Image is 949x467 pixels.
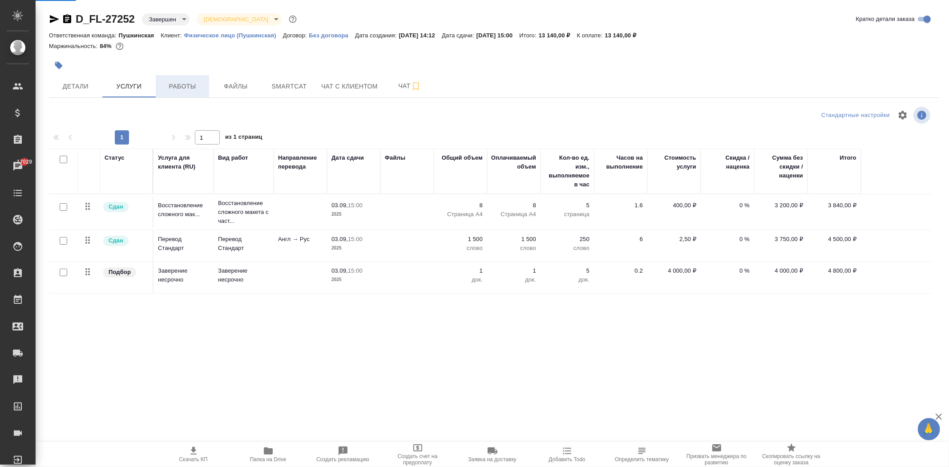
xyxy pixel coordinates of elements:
p: Клиент: [161,32,184,39]
p: 84% [100,43,113,49]
p: док. [492,275,536,284]
p: страница [545,210,590,219]
p: 03.09, [331,267,348,274]
p: 03.09, [331,236,348,242]
p: 1 500 [438,235,483,244]
p: Без договора [309,32,355,39]
button: 🙏 [918,418,940,440]
p: 1 [492,266,536,275]
div: Кол-во ед. изм., выполняемое в час [545,153,590,189]
p: 15:00 [348,236,363,242]
p: Дата создания: [355,32,399,39]
p: Итого: [519,32,538,39]
span: Посмотреть информацию [913,107,932,124]
p: 0 % [705,266,750,275]
p: [DATE] 15:00 [477,32,520,39]
a: 17029 [2,155,33,177]
p: 5 [545,201,590,210]
p: 0 % [705,235,750,244]
p: слово [545,244,590,253]
p: 2025 [331,275,376,284]
p: Дата сдачи: [442,32,476,39]
button: Скопировать ссылку для ЯМессенджера [49,14,60,24]
p: 5 [545,266,590,275]
p: Страница А4 [492,210,536,219]
div: Оплачиваемый объем [491,153,536,171]
span: 17029 [12,157,37,166]
p: 2025 [331,244,376,253]
td: 1.6 [594,197,647,228]
div: Итого [840,153,856,162]
p: [DATE] 14:12 [399,32,442,39]
p: Сдан [109,202,123,211]
button: 1794.39 RUB; [114,40,125,52]
p: Англ → Рус [278,235,323,244]
p: 8 [438,201,483,210]
p: Сдан [109,236,123,245]
div: Услуга для клиента (RU) [158,153,209,171]
p: 4 000,00 ₽ [652,266,696,275]
p: 2025 [331,210,376,219]
span: Smartcat [268,81,311,92]
p: 250 [545,235,590,244]
p: док. [545,275,590,284]
a: Физическое лицо (Пушкинская) [184,31,283,39]
span: Чат [388,81,431,92]
p: 13 140,00 ₽ [539,32,577,39]
p: Ответственная команда: [49,32,119,39]
p: Страница А4 [438,210,483,219]
div: Завершен [142,13,190,25]
span: Детали [54,81,97,92]
span: из 1 страниц [225,132,262,145]
button: Добавить тэг [49,56,69,75]
p: слово [492,244,536,253]
button: [DEMOGRAPHIC_DATA] [201,16,271,23]
span: Файлы [214,81,257,92]
div: Скидка / наценка [705,153,750,171]
p: 8 [492,201,536,210]
span: Чат с клиентом [321,81,378,92]
a: D_FL-27252 [76,13,135,25]
p: Маржинальность: [49,43,100,49]
p: 3 840,00 ₽ [812,201,856,210]
p: Подбор [109,268,131,277]
p: 3 200,00 ₽ [759,201,803,210]
p: 15:00 [348,267,363,274]
p: слово [438,244,483,253]
button: Доп статусы указывают на важность/срочность заказа [287,13,299,25]
p: 3 750,00 ₽ [759,235,803,244]
div: split button [819,109,892,122]
p: Восстановление сложного мак... [158,201,209,219]
span: 🙏 [921,420,937,439]
p: 13 140,00 ₽ [605,32,643,39]
button: Завершен [146,16,179,23]
p: Пушкинская [119,32,161,39]
div: Направление перевода [278,153,323,171]
div: Часов на выполнение [598,153,643,171]
p: док. [438,275,483,284]
p: Договор: [283,32,309,39]
p: 4 500,00 ₽ [812,235,856,244]
p: Заверение несрочно [158,266,209,284]
span: Кратко детали заказа [856,15,915,24]
p: 03.09, [331,202,348,209]
p: Восстановление сложного макета с част... [218,199,269,225]
p: 15:00 [348,202,363,209]
p: Заверение несрочно [218,266,269,284]
p: К оплате: [577,32,605,39]
span: Настроить таблицу [892,105,913,126]
p: 4 800,00 ₽ [812,266,856,275]
p: Перевод Стандарт [158,235,209,253]
span: Услуги [108,81,150,92]
div: Статус [105,153,125,162]
div: Дата сдачи [331,153,364,162]
p: 4 000,00 ₽ [759,266,803,275]
p: 0 % [705,201,750,210]
button: Скопировать ссылку [62,14,73,24]
div: Стоимость услуги [652,153,696,171]
p: 1 500 [492,235,536,244]
p: Физическое лицо (Пушкинская) [184,32,283,39]
p: 1 [438,266,483,275]
td: 6 [594,230,647,262]
div: Общий объем [442,153,483,162]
